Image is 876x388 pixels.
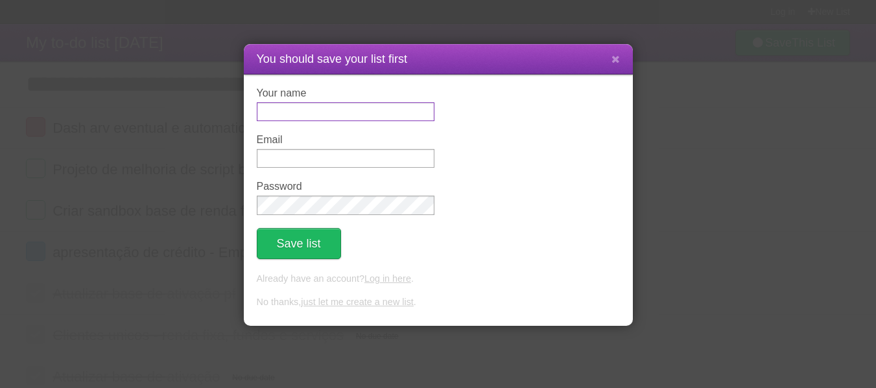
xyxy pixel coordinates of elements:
[257,295,620,310] p: No thanks, .
[257,272,620,286] p: Already have an account? .
[364,273,411,284] a: Log in here
[257,134,434,146] label: Email
[257,181,434,192] label: Password
[301,297,414,307] a: just let me create a new list
[257,87,434,99] label: Your name
[257,228,341,259] button: Save list
[257,51,620,68] h1: You should save your list first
